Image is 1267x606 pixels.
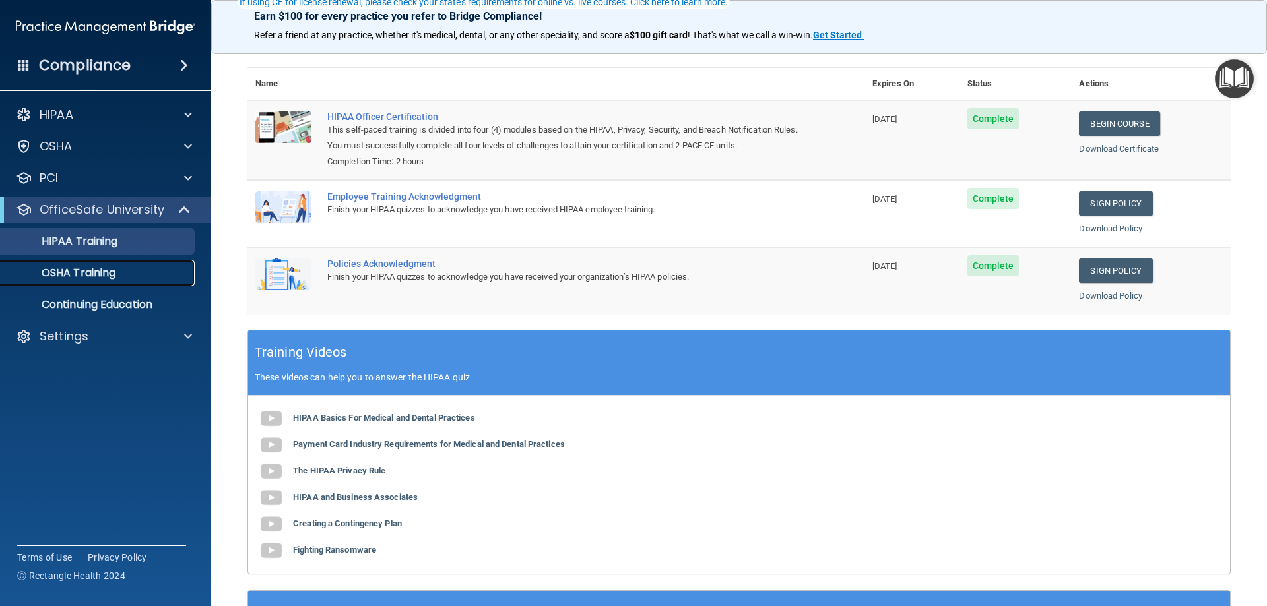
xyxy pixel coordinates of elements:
h4: Compliance [39,56,131,75]
span: [DATE] [872,261,897,271]
p: Settings [40,328,88,344]
th: Expires On [864,68,959,100]
div: This self-paced training is divided into four (4) modules based on the HIPAA, Privacy, Security, ... [327,122,798,154]
div: Finish your HIPAA quizzes to acknowledge you have received HIPAA employee training. [327,202,798,218]
img: gray_youtube_icon.38fcd6cc.png [258,537,284,564]
div: Finish your HIPAA quizzes to acknowledge you have received your organization’s HIPAA policies. [327,269,798,285]
th: Actions [1071,68,1231,100]
p: OSHA Training [9,266,115,280]
span: [DATE] [872,114,897,124]
p: HIPAA [40,107,73,123]
p: OSHA [40,138,73,154]
a: Sign Policy [1079,191,1152,216]
span: Complete [967,108,1020,129]
a: Begin Course [1079,111,1159,136]
span: Refer a friend at any practice, whether it's medical, dental, or any other speciality, and score a [254,30,630,40]
a: Download Policy [1079,291,1142,301]
img: gray_youtube_icon.38fcd6cc.png [258,432,284,458]
a: OSHA [16,138,192,154]
img: gray_youtube_icon.38fcd6cc.png [258,406,284,432]
b: Creating a Contingency Plan [293,518,402,528]
a: Sign Policy [1079,258,1152,283]
strong: $100 gift card [630,30,688,40]
a: Download Policy [1079,224,1142,233]
p: Continuing Education [9,298,189,311]
span: [DATE] [872,194,897,204]
span: Ⓒ Rectangle Health 2024 [17,569,125,582]
p: OfficeSafe University [40,202,164,218]
span: Complete [967,255,1020,276]
a: Privacy Policy [88,551,147,564]
th: Name [247,68,319,100]
p: These videos can help you to answer the HIPAA quiz [255,372,1223,382]
div: Policies Acknowledgment [327,258,798,269]
div: Employee Training Acknowledgment [327,191,798,202]
a: Download Certificate [1079,144,1159,154]
div: Completion Time: 2 hours [327,154,798,169]
strong: Get Started [813,30,862,40]
b: HIPAA Basics For Medical and Dental Practices [293,413,475,423]
button: Open Resource Center [1215,59,1254,98]
p: HIPAA Training [9,235,117,248]
p: PCI [40,170,58,186]
a: Settings [16,328,192,344]
a: HIPAA [16,107,192,123]
a: Get Started [813,30,864,40]
img: gray_youtube_icon.38fcd6cc.png [258,485,284,511]
a: Terms of Use [17,551,72,564]
img: gray_youtube_icon.38fcd6cc.png [258,458,284,485]
b: Payment Card Industry Requirements for Medical and Dental Practices [293,439,565,449]
a: HIPAA Officer Certification [327,111,798,122]
b: HIPAA and Business Associates [293,492,418,502]
span: ! That's what we call a win-win. [688,30,813,40]
p: Earn $100 for every practice you refer to Bridge Compliance! [254,10,1224,22]
b: Fighting Ransomware [293,545,376,555]
img: gray_youtube_icon.38fcd6cc.png [258,511,284,537]
a: OfficeSafe University [16,202,191,218]
h5: Training Videos [255,341,347,364]
th: Status [959,68,1072,100]
span: Complete [967,188,1020,209]
img: PMB logo [16,14,195,40]
b: The HIPAA Privacy Rule [293,466,385,475]
a: PCI [16,170,192,186]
